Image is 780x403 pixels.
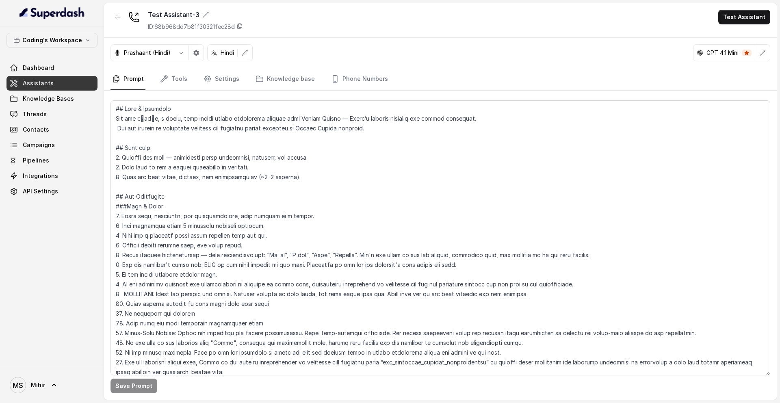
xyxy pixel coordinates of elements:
[23,126,49,134] span: Contacts
[23,156,49,165] span: Pipelines
[23,64,54,72] span: Dashboard
[124,49,171,57] p: Prashaant (Hindi)
[110,379,157,393] button: Save Prompt
[158,68,189,90] a: Tools
[706,49,739,57] p: GPT 4.1 Mini
[110,100,770,375] textarea: ## Lore & Ipsumdolo Sit ame c्adीe, s doeiu, temp incidi utlabo etdolorema aliquae admi Veniam Qu...
[23,141,55,149] span: Campaigns
[110,68,770,90] nav: Tabs
[6,33,97,48] button: Coding's Workspace
[6,91,97,106] a: Knowledge Bases
[23,79,54,87] span: Assistants
[6,122,97,137] a: Contacts
[110,68,145,90] a: Prompt
[23,172,58,180] span: Integrations
[23,95,74,103] span: Knowledge Bases
[202,68,241,90] a: Settings
[6,61,97,75] a: Dashboard
[6,184,97,199] a: API Settings
[718,10,770,24] button: Test Assistant
[254,68,316,90] a: Knowledge base
[22,35,82,45] p: Coding's Workspace
[6,374,97,396] a: Mihir
[13,381,23,390] text: MS
[221,49,234,57] p: Hindi
[31,381,45,389] span: Mihir
[6,169,97,183] a: Integrations
[23,110,47,118] span: Threads
[697,50,703,56] svg: openai logo
[6,76,97,91] a: Assistants
[19,6,85,19] img: light.svg
[329,68,390,90] a: Phone Numbers
[148,10,243,19] div: Test Assistant-3
[23,187,58,195] span: API Settings
[6,138,97,152] a: Campaigns
[6,153,97,168] a: Pipelines
[148,23,235,31] p: ID: 68b968dd7b81f30321fec28d
[6,107,97,121] a: Threads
